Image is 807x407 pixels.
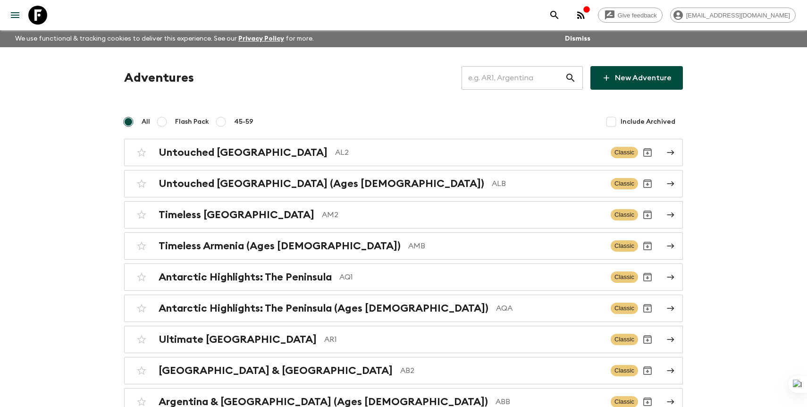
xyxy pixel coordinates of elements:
[545,6,564,25] button: search adventures
[638,143,657,162] button: Archive
[142,117,150,127] span: All
[590,66,683,90] a: New Adventure
[124,326,683,353] a: Ultimate [GEOGRAPHIC_DATA]AR1ClassicArchive
[339,271,603,283] p: AQ1
[159,365,393,377] h2: [GEOGRAPHIC_DATA] & [GEOGRAPHIC_DATA]
[159,146,328,159] h2: Untouched [GEOGRAPHIC_DATA]
[159,333,317,346] h2: Ultimate [GEOGRAPHIC_DATA]
[159,271,332,283] h2: Antarctic Highlights: The Peninsula
[124,263,683,291] a: Antarctic Highlights: The PeninsulaAQ1ClassicArchive
[124,232,683,260] a: Timeless Armenia (Ages [DEMOGRAPHIC_DATA])AMBClassicArchive
[681,12,795,19] span: [EMAIL_ADDRESS][DOMAIN_NAME]
[611,209,638,220] span: Classic
[124,201,683,229] a: Timeless [GEOGRAPHIC_DATA]AM2ClassicArchive
[613,12,662,19] span: Give feedback
[611,334,638,345] span: Classic
[638,174,657,193] button: Archive
[670,8,796,23] div: [EMAIL_ADDRESS][DOMAIN_NAME]
[638,330,657,349] button: Archive
[621,117,675,127] span: Include Archived
[611,240,638,252] span: Classic
[563,32,593,45] button: Dismiss
[124,170,683,197] a: Untouched [GEOGRAPHIC_DATA] (Ages [DEMOGRAPHIC_DATA])ALBClassicArchive
[638,237,657,255] button: Archive
[159,209,314,221] h2: Timeless [GEOGRAPHIC_DATA]
[175,117,209,127] span: Flash Pack
[238,35,284,42] a: Privacy Policy
[496,303,603,314] p: AQA
[611,303,638,314] span: Classic
[6,6,25,25] button: menu
[159,302,488,314] h2: Antarctic Highlights: The Peninsula (Ages [DEMOGRAPHIC_DATA])
[124,357,683,384] a: [GEOGRAPHIC_DATA] & [GEOGRAPHIC_DATA]AB2ClassicArchive
[124,295,683,322] a: Antarctic Highlights: The Peninsula (Ages [DEMOGRAPHIC_DATA])AQAClassicArchive
[335,147,603,158] p: AL2
[638,299,657,318] button: Archive
[124,139,683,166] a: Untouched [GEOGRAPHIC_DATA]AL2ClassicArchive
[11,30,318,47] p: We use functional & tracking cookies to deliver this experience. See our for more.
[611,365,638,376] span: Classic
[611,271,638,283] span: Classic
[159,178,484,190] h2: Untouched [GEOGRAPHIC_DATA] (Ages [DEMOGRAPHIC_DATA])
[462,65,565,91] input: e.g. AR1, Argentina
[611,147,638,158] span: Classic
[159,240,401,252] h2: Timeless Armenia (Ages [DEMOGRAPHIC_DATA])
[638,205,657,224] button: Archive
[638,361,657,380] button: Archive
[598,8,663,23] a: Give feedback
[638,268,657,287] button: Archive
[408,240,603,252] p: AMB
[324,334,603,345] p: AR1
[124,68,194,87] h1: Adventures
[400,365,603,376] p: AB2
[611,178,638,189] span: Classic
[322,209,603,220] p: AM2
[234,117,253,127] span: 45-59
[492,178,603,189] p: ALB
